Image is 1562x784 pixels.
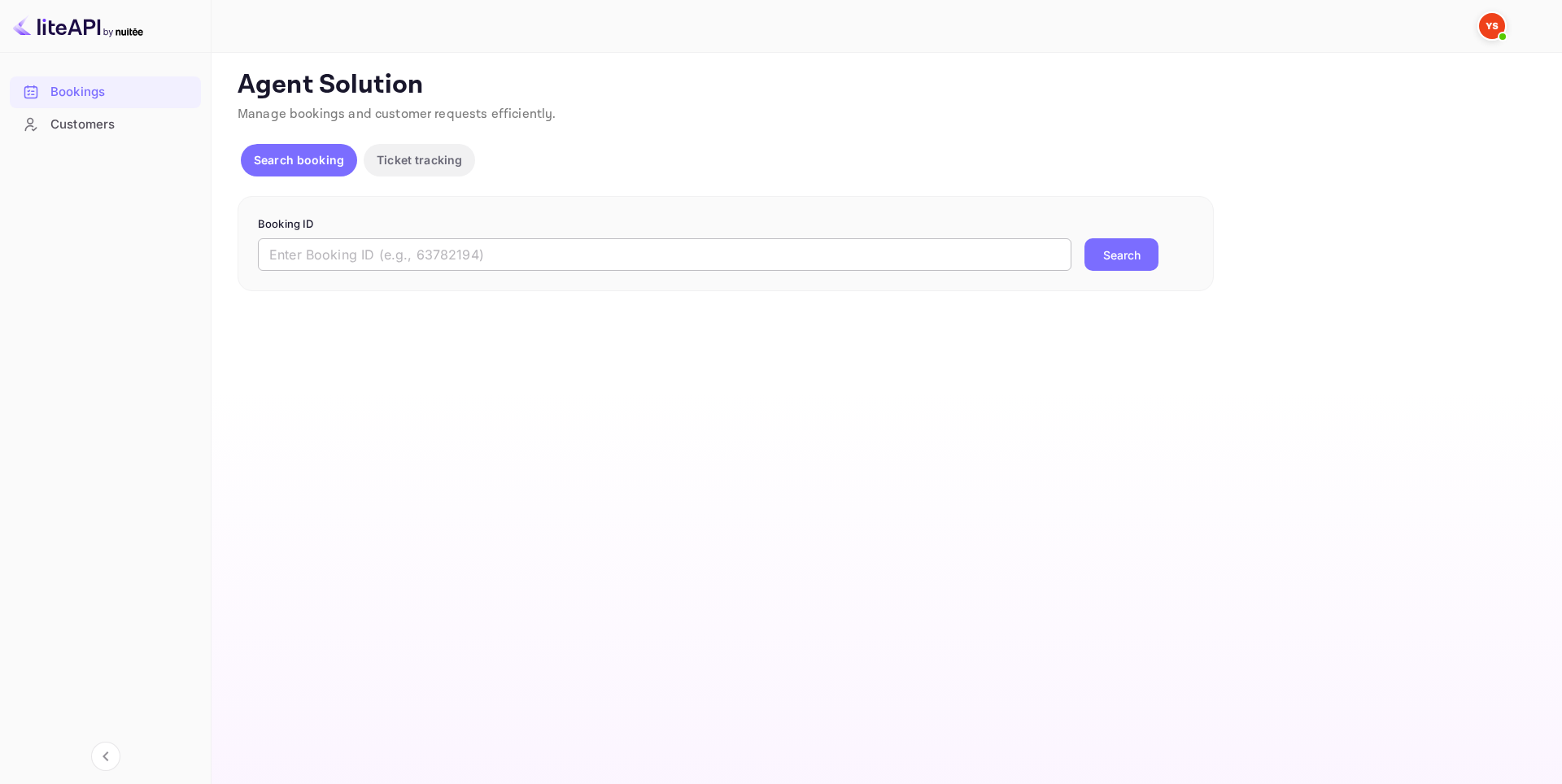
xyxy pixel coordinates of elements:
[13,13,143,39] img: LiteAPI logo
[238,106,556,123] span: Manage bookings and customer requests efficiently.
[10,76,201,108] div: Bookings
[238,69,1533,102] p: Agent Solution
[1084,238,1158,271] button: Search
[10,109,201,141] div: Customers
[377,151,462,168] p: Ticket tracking
[254,151,344,168] p: Search booking
[258,238,1071,271] input: Enter Booking ID (e.g., 63782194)
[10,109,201,139] a: Customers
[1479,13,1505,39] img: Yandex Support
[50,115,193,134] div: Customers
[10,76,201,107] a: Bookings
[258,216,1193,233] p: Booking ID
[91,742,120,771] button: Collapse navigation
[50,83,193,102] div: Bookings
